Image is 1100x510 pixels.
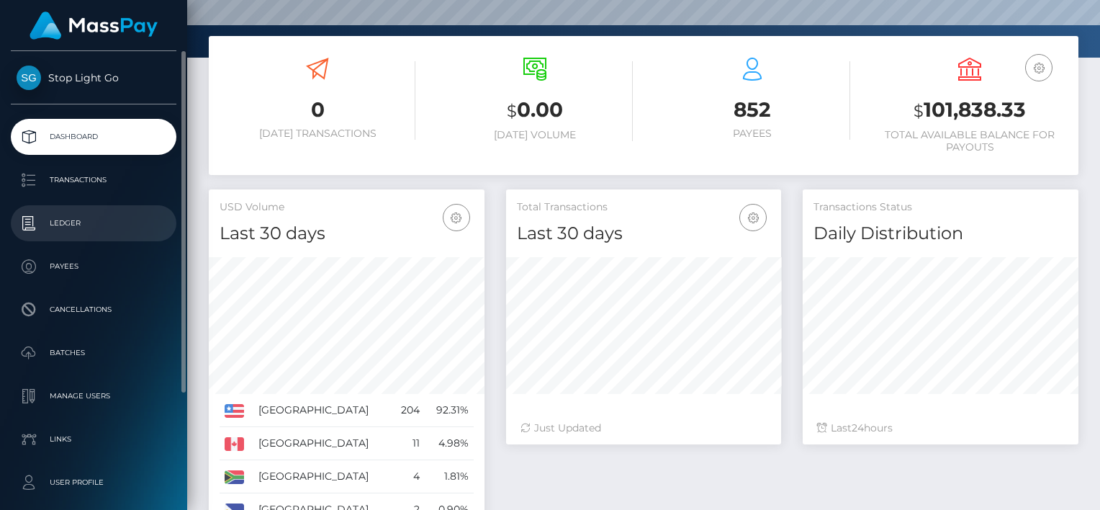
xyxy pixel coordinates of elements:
td: 92.31% [425,394,474,427]
a: Manage Users [11,378,176,414]
p: Batches [17,342,171,364]
td: 1.81% [425,460,474,493]
small: $ [507,101,517,121]
td: 4 [392,460,425,493]
h4: Last 30 days [220,221,474,246]
td: 11 [392,427,425,460]
h4: Daily Distribution [813,221,1068,246]
p: Links [17,429,171,450]
td: [GEOGRAPHIC_DATA] [253,394,392,427]
p: Manage Users [17,385,171,407]
h5: Total Transactions [517,200,771,215]
a: Links [11,421,176,457]
h3: 0 [220,96,415,124]
p: Dashboard [17,126,171,148]
p: Ledger [17,212,171,234]
h6: Payees [654,127,850,140]
h3: 0.00 [437,96,633,125]
td: 204 [392,394,425,427]
span: 24 [852,421,864,434]
h4: Last 30 days [517,221,771,246]
a: User Profile [11,465,176,501]
h5: USD Volume [220,200,474,215]
td: [GEOGRAPHIC_DATA] [253,427,392,460]
h6: [DATE] Volume [437,129,633,141]
p: Payees [17,256,171,277]
img: US.png [225,404,244,417]
td: 4.98% [425,427,474,460]
a: Dashboard [11,119,176,155]
small: $ [914,101,924,121]
p: User Profile [17,472,171,493]
a: Payees [11,249,176,285]
a: Ledger [11,205,176,241]
h6: Total Available Balance for Payouts [872,129,1068,153]
h6: [DATE] Transactions [220,127,415,140]
span: Stop Light Go [11,71,176,84]
img: ZA.png [225,470,244,483]
h5: Transactions Status [813,200,1068,215]
h3: 852 [654,96,850,124]
a: Transactions [11,162,176,198]
p: Transactions [17,169,171,191]
img: CA.png [225,437,244,450]
img: MassPay Logo [30,12,158,40]
h3: 101,838.33 [872,96,1068,125]
p: Cancellations [17,299,171,321]
a: Cancellations [11,292,176,328]
div: Last hours [817,421,1064,436]
td: [GEOGRAPHIC_DATA] [253,460,392,493]
img: Stop Light Go [17,66,41,90]
a: Batches [11,335,176,371]
div: Just Updated [520,421,767,436]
